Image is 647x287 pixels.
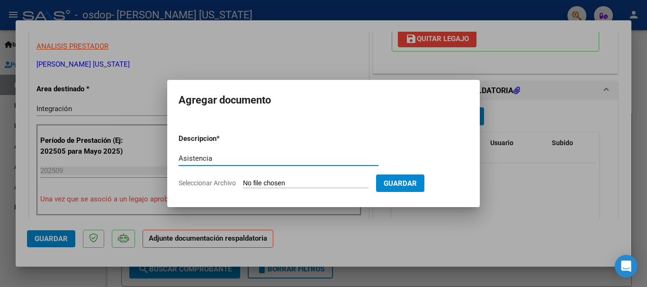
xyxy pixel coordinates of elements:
[179,179,236,187] span: Seleccionar Archivo
[179,133,266,144] p: Descripcion
[179,91,468,109] h2: Agregar documento
[615,255,638,278] div: Open Intercom Messenger
[376,174,424,192] button: Guardar
[384,179,417,188] span: Guardar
